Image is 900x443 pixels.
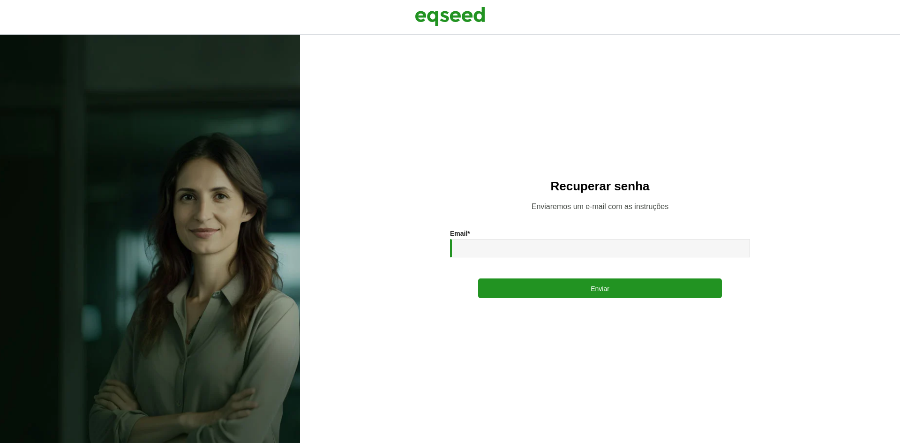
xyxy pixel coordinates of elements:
[415,5,485,28] img: EqSeed Logo
[467,230,470,237] span: Este campo é obrigatório.
[319,202,881,211] p: Enviaremos um e-mail com as instruções
[319,180,881,193] h2: Recuperar senha
[450,230,470,237] label: Email
[478,278,722,298] button: Enviar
